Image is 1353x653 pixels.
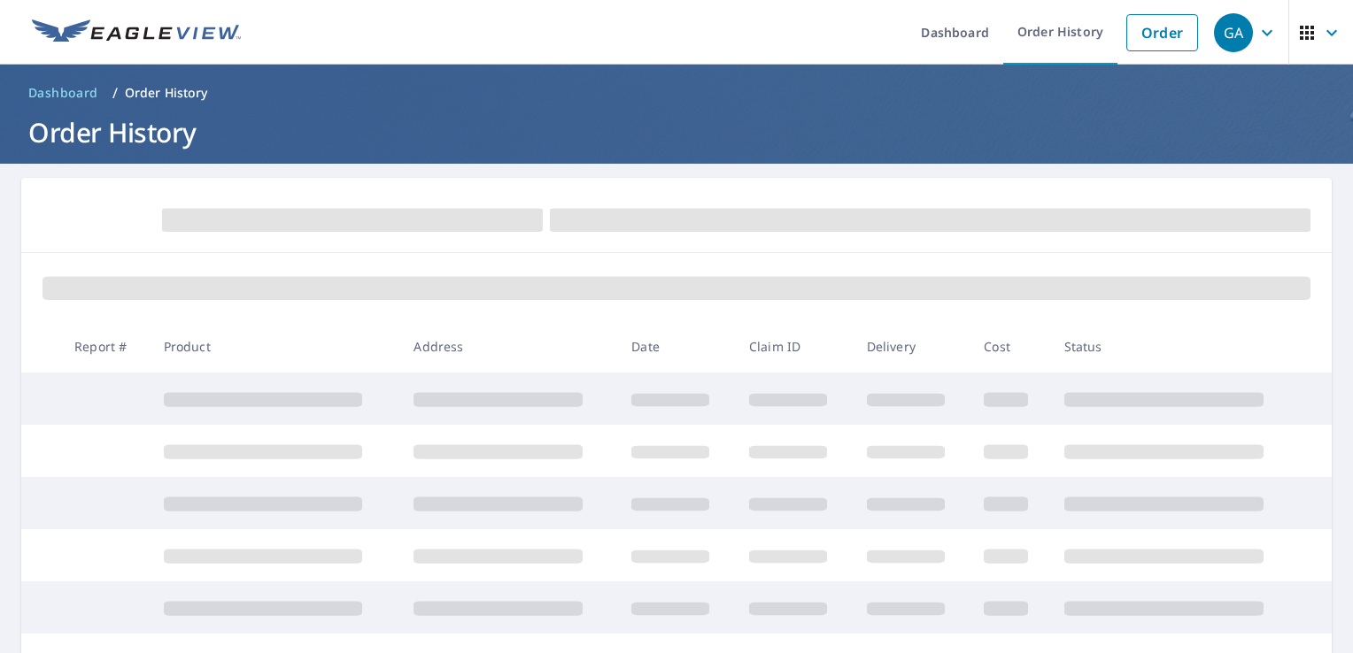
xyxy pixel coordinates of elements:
th: Product [150,320,400,373]
li: / [112,82,118,104]
th: Status [1050,320,1301,373]
th: Date [617,320,735,373]
th: Report # [60,320,150,373]
th: Delivery [853,320,970,373]
a: Order [1126,14,1198,51]
nav: breadcrumb [21,79,1332,107]
h1: Order History [21,114,1332,150]
th: Cost [970,320,1049,373]
span: Dashboard [28,84,98,102]
a: Dashboard [21,79,105,107]
img: EV Logo [32,19,241,46]
p: Order History [125,84,208,102]
th: Address [399,320,617,373]
th: Claim ID [735,320,853,373]
div: GA [1214,13,1253,52]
